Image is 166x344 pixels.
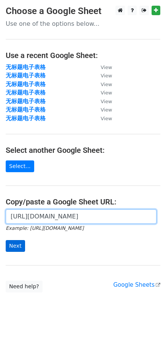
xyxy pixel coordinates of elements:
[6,89,46,96] a: 无标题电子表格
[6,209,157,224] input: Paste your Google Sheet URL here
[128,308,166,344] iframe: Chat Widget
[113,281,160,288] a: Google Sheets
[6,197,160,206] h4: Copy/paste a Google Sheet URL:
[101,73,112,79] small: View
[101,99,112,104] small: View
[101,90,112,96] small: View
[6,115,46,122] a: 无标题电子表格
[6,281,43,292] a: Need help?
[93,64,112,71] a: View
[101,82,112,87] small: View
[6,240,25,252] input: Next
[93,106,112,113] a: View
[93,89,112,96] a: View
[6,81,46,88] a: 无标题电子表格
[6,146,160,155] h4: Select another Google Sheet:
[6,51,160,60] h4: Use a recent Google Sheet:
[93,72,112,79] a: View
[6,225,84,231] small: Example: [URL][DOMAIN_NAME]
[6,106,46,113] a: 无标题电子表格
[6,160,34,172] a: Select...
[6,64,46,71] a: 无标题电子表格
[6,98,46,105] a: 无标题电子表格
[6,72,46,79] a: 无标题电子表格
[101,64,112,70] small: View
[6,20,160,28] p: Use one of the options below...
[93,115,112,122] a: View
[93,81,112,88] a: View
[101,116,112,121] small: View
[101,107,112,113] small: View
[6,6,160,17] h3: Choose a Google Sheet
[93,98,112,105] a: View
